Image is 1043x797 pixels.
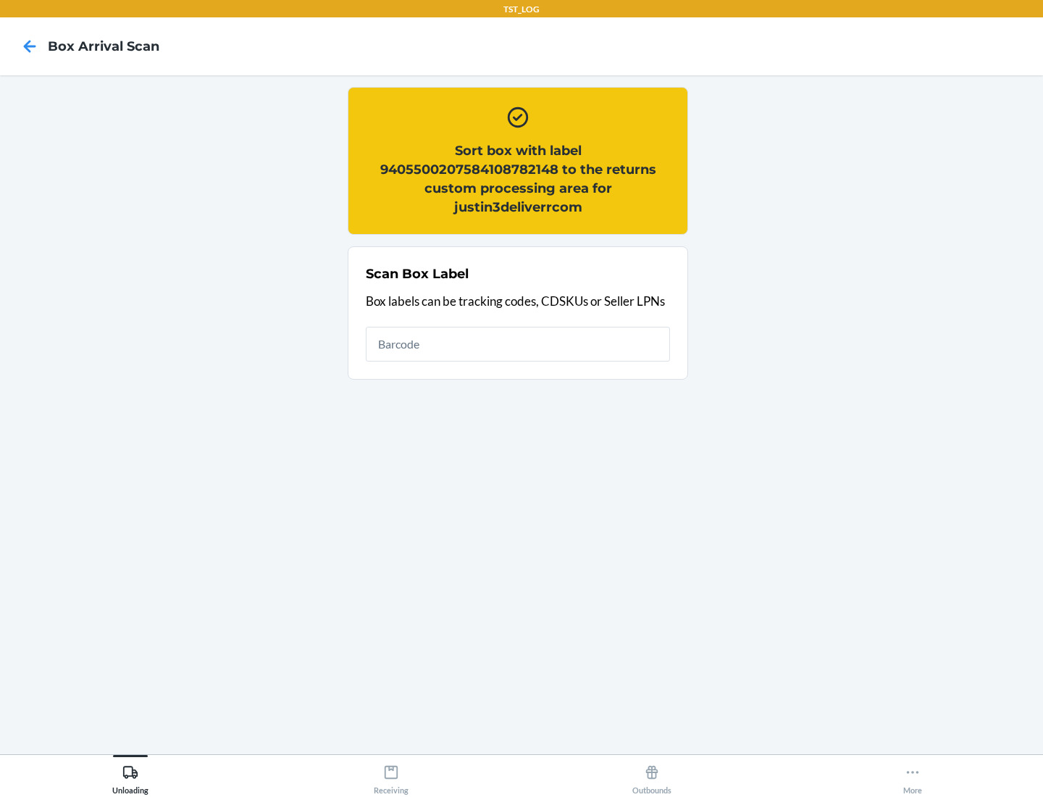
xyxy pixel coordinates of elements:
[366,327,670,362] input: Barcode
[112,759,148,795] div: Unloading
[261,755,521,795] button: Receiving
[374,759,409,795] div: Receiving
[366,292,670,311] p: Box labels can be tracking codes, CDSKUs or Seller LPNs
[632,759,671,795] div: Outbounds
[782,755,1043,795] button: More
[48,37,159,56] h4: Box Arrival Scan
[521,755,782,795] button: Outbounds
[903,759,922,795] div: More
[366,264,469,283] h2: Scan Box Label
[503,3,540,16] p: TST_LOG
[366,141,670,217] h2: Sort box with label 9405500207584108782148 to the returns custom processing area for justin3deliv...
